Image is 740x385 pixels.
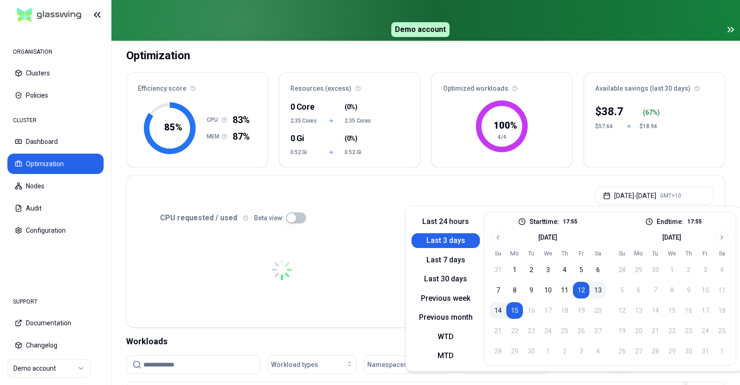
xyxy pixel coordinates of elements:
[523,249,540,258] th: Tuesday
[7,43,104,61] div: ORGANISATION
[290,117,318,124] span: 2.35 Cores
[595,123,617,130] div: $57.64
[687,218,702,225] p: 17:55
[126,335,725,348] div: Workloads
[630,249,647,258] th: Monday
[640,123,662,130] div: $18.94
[590,249,606,258] th: Saturday
[164,122,182,133] tspan: 85 %
[432,73,573,99] div: Optimized workloads
[523,282,540,298] button: 9
[412,348,480,363] button: MTD
[506,249,523,258] th: Monday
[254,213,284,223] p: Beta view:
[538,233,557,242] div: [DATE]
[412,272,480,286] button: Last 30 days
[391,22,450,37] span: Demo account
[7,85,104,106] button: Policies
[345,134,357,143] span: ( )
[271,360,318,369] span: Workload types
[573,249,590,258] th: Friday
[412,233,480,248] button: Last 3 days
[7,313,104,333] button: Documentation
[540,282,556,298] button: 10
[412,329,480,344] button: WTD
[364,355,453,374] button: Namespaces
[645,108,653,117] p: 67
[207,133,222,140] h1: MEM
[345,117,372,124] span: 2.35 Cores
[347,134,355,143] span: 0%
[490,249,506,258] th: Sunday
[498,134,506,140] tspan: 4/4
[506,282,523,298] button: 8
[540,249,556,258] th: Wednesday
[523,261,540,278] button: 2
[233,113,250,126] span: 83%
[290,100,318,113] div: 0 Core
[715,231,728,244] button: Go to next month
[563,218,577,225] p: 17:55
[595,186,714,205] button: [DATE]-[DATE]GMT+10
[7,176,104,196] button: Nodes
[506,261,523,278] button: 1
[7,111,104,130] div: CLUSTER
[290,149,318,156] span: 0.52 Gi
[492,231,505,244] button: Go to previous month
[490,302,506,319] button: 14
[268,355,357,374] button: Workload types
[590,282,606,298] button: 13
[279,73,420,99] div: Resources (excess)
[367,360,407,369] span: Namespaces
[233,130,250,143] span: 87%
[126,46,190,65] div: Optimization
[662,233,681,242] div: [DATE]
[647,249,664,258] th: Tuesday
[490,282,506,298] button: 7
[7,292,104,311] div: SUPPORT
[345,102,357,112] span: ( )
[412,310,480,325] button: Previous month
[7,63,104,83] button: Clusters
[714,249,730,258] th: Saturday
[660,192,681,199] span: GMT+10
[412,291,480,306] button: Previous week
[556,261,573,278] button: 4
[345,149,372,156] span: 0.52 Gi
[412,253,480,267] button: Last 7 days
[7,198,104,218] button: Audit
[601,104,623,119] p: 38.7
[13,4,85,26] img: GlassWing
[412,214,480,229] button: Last 24 hours
[7,220,104,241] button: Configuration
[697,249,714,258] th: Friday
[7,335,104,355] button: Changelog
[207,116,222,124] h1: CPU
[657,218,684,225] label: End time:
[643,108,662,117] div: ( %)
[138,212,426,224] div: CPU requested / used
[530,218,559,225] label: Start time:
[584,73,725,99] div: Available savings (last 30 days)
[573,282,590,298] button: 12
[127,73,267,99] div: Efficiency score
[7,154,104,174] button: Optimization
[614,249,630,258] th: Sunday
[347,102,355,112] span: 0%
[595,104,623,119] div: $
[573,261,590,278] button: 5
[680,249,697,258] th: Thursday
[590,261,606,278] button: 6
[556,282,573,298] button: 11
[290,132,318,145] div: 0 Gi
[540,261,556,278] button: 3
[664,249,680,258] th: Wednesday
[490,261,506,278] button: 31
[506,302,523,319] button: 15
[556,249,573,258] th: Thursday
[493,120,517,131] tspan: 100 %
[7,131,104,152] button: Dashboard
